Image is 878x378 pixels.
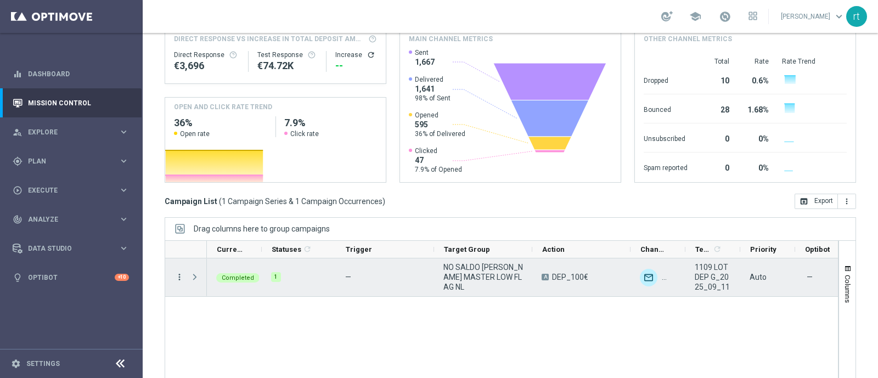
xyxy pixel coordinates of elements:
div: 1.68% [742,100,769,117]
span: Calculate column [711,243,722,255]
span: ) [382,196,385,206]
div: €74,722 [257,59,318,72]
span: — [807,272,813,282]
span: — [345,273,351,281]
img: Optimail [640,269,657,286]
span: Completed [222,274,254,281]
div: Unsubscribed [644,129,688,146]
i: open_in_browser [800,197,808,206]
multiple-options-button: Export to CSV [795,196,856,205]
div: Row Groups [194,224,330,233]
i: track_changes [13,215,22,224]
div: rt [846,6,867,27]
span: Columns [843,275,852,303]
div: Dashboard [13,59,129,88]
button: gps_fixed Plan keyboard_arrow_right [12,157,130,166]
button: refresh [367,50,375,59]
div: Spam reported [644,158,688,176]
div: -- [335,59,377,72]
span: 7.9% of Opened [415,165,462,174]
span: Templates [695,245,711,253]
div: €3,696 [174,59,239,72]
span: 595 [415,120,465,129]
div: Optibot [13,263,129,292]
button: more_vert [175,272,184,282]
a: [PERSON_NAME]keyboard_arrow_down [780,8,846,25]
i: keyboard_arrow_right [119,185,129,195]
span: Target Group [444,245,490,253]
i: person_search [13,127,22,137]
a: Settings [26,360,60,367]
span: Sent [415,48,435,57]
button: more_vert [838,194,856,209]
button: play_circle_outline Execute keyboard_arrow_right [12,186,130,195]
span: Calculate column [301,243,312,255]
span: 1 Campaign Series & 1 Campaign Occurrences [222,196,382,206]
span: Open rate [180,129,210,138]
div: Analyze [13,215,119,224]
span: Analyze [28,216,119,223]
span: Plan [28,158,119,165]
h2: 36% [174,116,267,129]
span: ( [219,196,222,206]
div: Explore [13,127,119,137]
span: Current Status [217,245,243,253]
span: 47 [415,155,462,165]
colored-tag: Completed [216,272,260,283]
div: Dropped [644,71,688,88]
span: Action [542,245,565,253]
div: Rate Trend [782,57,847,66]
i: refresh [713,245,722,253]
span: 36% of Delivered [415,129,465,138]
span: Trigger [346,245,372,253]
span: Explore [28,129,119,136]
h2: 7.9% [284,116,377,129]
i: keyboard_arrow_right [119,243,129,253]
i: equalizer [13,69,22,79]
span: Auto [750,273,767,281]
h3: Campaign List [165,196,385,206]
div: Direct Response [174,50,239,59]
i: lightbulb [13,273,22,283]
div: Plan [13,156,119,166]
a: Optibot [28,263,115,292]
button: Data Studio keyboard_arrow_right [12,244,130,253]
button: track_changes Analyze keyboard_arrow_right [12,215,130,224]
i: keyboard_arrow_right [119,156,129,166]
div: Increase [335,50,377,59]
span: 1,667 [415,57,435,67]
span: Opened [415,111,465,120]
button: equalizer Dashboard [12,70,130,78]
div: 1 [271,272,281,282]
span: A [542,274,549,280]
div: Test Response [257,50,318,59]
button: lightbulb Optibot +10 [12,273,130,282]
button: person_search Explore keyboard_arrow_right [12,128,130,137]
i: refresh [303,245,312,253]
span: Execute [28,187,119,194]
div: Press SPACE to select this row. [165,258,207,297]
div: Other [662,269,679,286]
i: more_vert [842,197,851,206]
div: 0% [742,129,769,146]
div: +10 [115,274,129,281]
div: 0% [742,158,769,176]
span: Click rate [290,129,319,138]
span: Delivered [415,75,451,84]
span: Optibot [805,245,830,253]
div: 0 [701,129,729,146]
span: NO SALDO LOTT MASTER LOW FLAG NL [443,262,523,292]
div: Bounced [644,100,688,117]
button: Mission Control [12,99,130,108]
div: Execute [13,185,119,195]
div: 0.6% [742,71,769,88]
